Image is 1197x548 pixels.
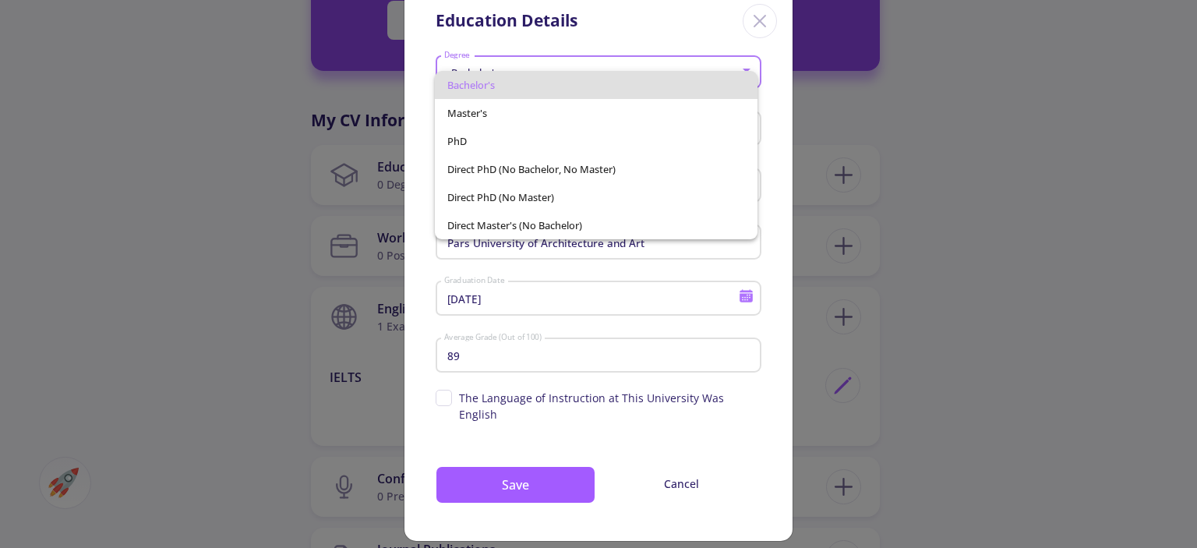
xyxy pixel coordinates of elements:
span: Direct PhD (No Master) [447,183,744,211]
span: Direct PhD (No Bachelor, No Master) [447,155,744,183]
span: Bachelor's [447,71,744,99]
span: PhD [447,127,744,155]
span: Direct Master's (No Bachelor) [447,211,744,239]
span: Master's [447,99,744,127]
